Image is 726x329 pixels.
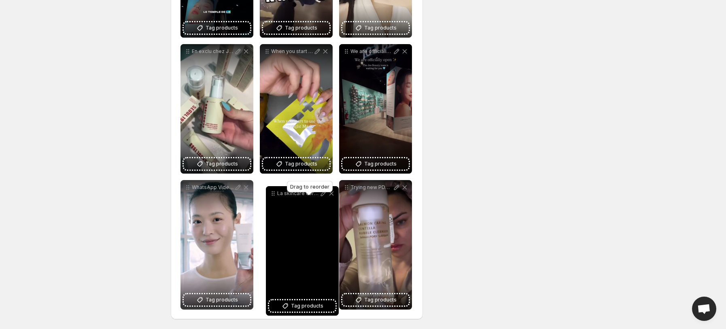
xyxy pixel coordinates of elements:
[339,44,412,174] div: We are officially OPEN La magie K-beauty dbarque enfin Lyon chez Joo Beauty Retrouve-nous Westfie...
[271,48,313,55] p: When you start to use the Spotlight Mask Glutathione Vitamin C [MEDICAL_DATA] Glow Unlocked Bienf...
[266,186,339,316] div: La skincare corenne dbarque la Part [DEMOGRAPHIC_DATA] joobeautyTag products
[260,44,333,174] div: When you start to use the Spotlight Mask Glutathione Vitamin C [MEDICAL_DATA] Glow Unlocked Bienf...
[206,296,238,304] span: Tag products
[192,184,234,191] p: WhatsApp Video [DATE] at 151737_51c8e40e
[342,294,409,306] button: Tag products
[180,180,253,310] div: WhatsApp Video [DATE] at 151737_51c8e40eTag products
[206,24,238,32] span: Tag products
[342,158,409,170] button: Tag products
[180,44,253,174] div: En exclu chez Joo Beauty Westfield Part-[DEMOGRAPHIC_DATA] ksecret_global Venez tester sentir dco...
[192,48,234,55] p: En exclu chez Joo Beauty Westfield Part-[DEMOGRAPHIC_DATA] ksecret_global Venez tester sentir dco...
[339,180,412,310] div: Trying new PDRN SALMON ROUTINE ADN de saumon genabelle_skincare Un ingrdient star en CORE Rgnre l...
[364,24,397,32] span: Tag products
[350,184,393,191] p: Trying new PDRN SALMON ROUTINE ADN de saumon genabelle_skincare Un ingrdient star en CORE Rgnre l...
[350,48,393,55] p: We are officially OPEN La magie K-beauty dbarque enfin Lyon chez Joo Beauty Retrouve-nous Westfie...
[269,300,335,312] button: Tag products
[206,160,238,168] span: Tag products
[692,297,716,321] div: Open chat
[291,302,323,310] span: Tag products
[277,190,319,197] p: La skincare corenne dbarque la Part [DEMOGRAPHIC_DATA] joobeauty
[184,294,250,306] button: Tag products
[263,158,329,170] button: Tag products
[184,22,250,34] button: Tag products
[184,158,250,170] button: Tag products
[364,296,397,304] span: Tag products
[263,22,329,34] button: Tag products
[364,160,397,168] span: Tag products
[285,160,317,168] span: Tag products
[285,24,317,32] span: Tag products
[342,22,409,34] button: Tag products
